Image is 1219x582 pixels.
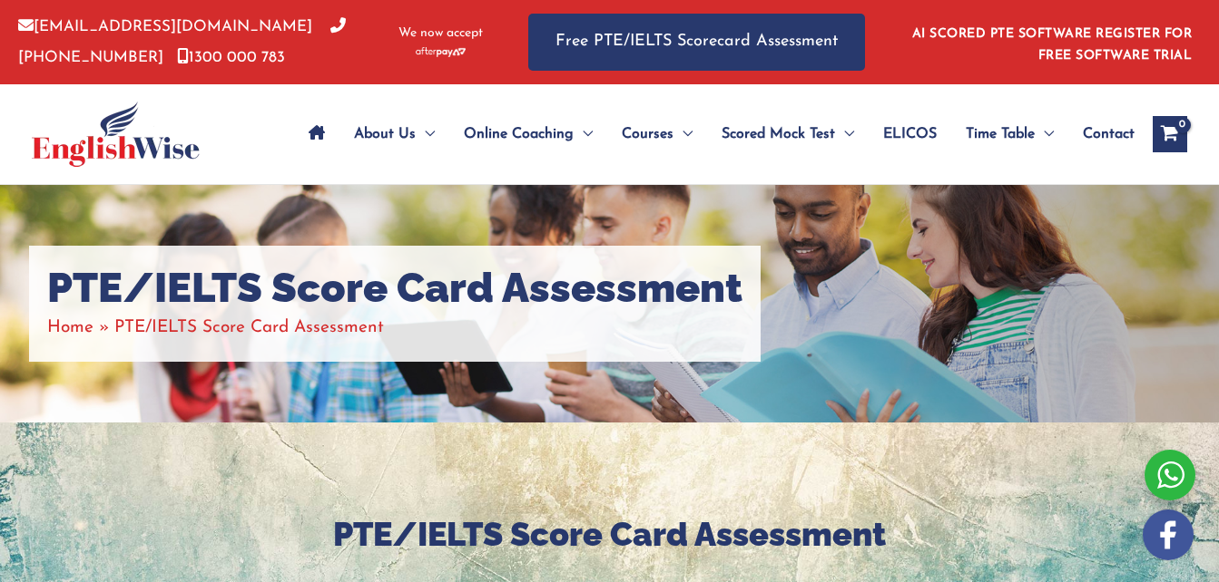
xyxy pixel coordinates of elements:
span: Menu Toggle [574,102,593,166]
nav: Breadcrumbs [47,313,742,343]
a: Scored Mock TestMenu Toggle [707,102,869,166]
span: Menu Toggle [835,102,854,166]
img: Afterpay-Logo [416,47,466,57]
span: Menu Toggle [1035,102,1054,166]
span: Online Coaching [464,102,574,166]
a: 1300 000 783 [177,50,285,65]
span: We now accept [398,24,483,43]
a: AI SCORED PTE SOFTWARE REGISTER FOR FREE SOFTWARE TRIAL [912,27,1193,63]
a: Home [47,319,93,336]
a: [PHONE_NUMBER] [18,19,346,64]
span: Menu Toggle [673,102,693,166]
a: Free PTE/IELTS Scorecard Assessment [528,14,865,71]
aside: Header Widget 1 [901,13,1201,72]
span: PTE/IELTS Score Card Assessment [114,319,384,336]
img: white-facebook.png [1143,509,1194,560]
a: Contact [1068,102,1135,166]
nav: Site Navigation: Main Menu [294,102,1135,166]
img: cropped-ew-logo [32,102,200,167]
span: About Us [354,102,416,166]
span: Menu Toggle [416,102,435,166]
span: Courses [622,102,673,166]
span: ELICOS [883,102,937,166]
a: [EMAIL_ADDRESS][DOMAIN_NAME] [18,19,312,34]
h2: PTE/IELTS Score Card Assessment [65,513,1155,556]
a: ELICOS [869,102,951,166]
span: Scored Mock Test [722,102,835,166]
a: About UsMenu Toggle [339,102,449,166]
span: Contact [1083,102,1135,166]
a: Time TableMenu Toggle [951,102,1068,166]
span: Time Table [966,102,1035,166]
a: View Shopping Cart, empty [1153,116,1187,152]
h1: PTE/IELTS Score Card Assessment [47,264,742,313]
a: CoursesMenu Toggle [607,102,707,166]
a: Online CoachingMenu Toggle [449,102,607,166]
